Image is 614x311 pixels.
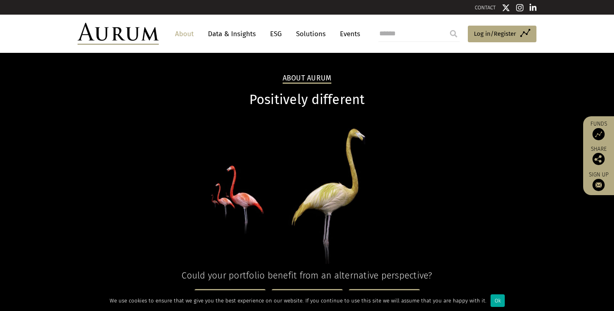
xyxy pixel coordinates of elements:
img: Access Funds [592,128,605,140]
input: Submit [445,26,462,42]
a: About [171,26,198,41]
a: Awards [272,289,343,308]
a: Solutions [292,26,330,41]
img: Share this post [592,153,605,165]
div: Share [587,146,610,165]
h2: About Aurum [283,74,332,84]
img: Instagram icon [516,4,523,12]
div: Ok [491,294,505,307]
a: Data & Insights [204,26,260,41]
span: Log in/Register [474,29,516,39]
img: Aurum [78,23,159,45]
a: Funds [587,120,610,140]
a: People [349,289,420,308]
a: Events [336,26,360,41]
a: Log in/Register [468,26,536,43]
img: Sign up to our newsletter [592,179,605,191]
a: Sign up [587,171,610,191]
a: ESG [266,26,286,41]
h4: Could your portfolio benefit from an alternative perspective? [78,270,536,281]
h1: Positively different [78,92,536,108]
a: CONTACT [475,4,496,11]
img: Twitter icon [502,4,510,12]
img: Linkedin icon [530,4,537,12]
a: News [195,289,266,308]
